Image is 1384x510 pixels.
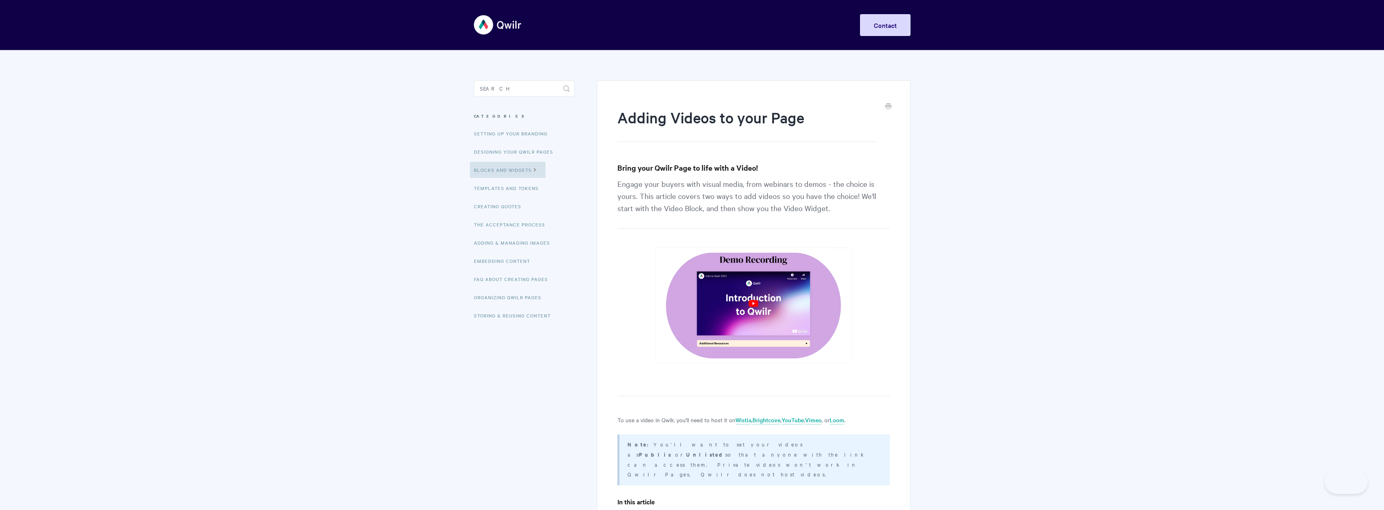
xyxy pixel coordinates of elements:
[617,497,890,507] h4: In this article
[617,178,890,229] p: Engage your buyers with visual media, from webinars to demos - the choice is yours. This article ...
[474,216,551,233] a: The Acceptance Process
[474,289,547,305] a: Organizing Qwilr Pages
[474,109,575,123] h3: Categories
[686,451,725,458] strong: Unlisted
[474,307,557,324] a: Storing & Reusing Content
[474,271,554,287] a: FAQ About Creating Pages
[474,125,554,142] a: Setting up your Branding
[617,162,890,174] h3: Bring your Qwilr Page to life with a Video!
[628,440,653,448] strong: Note:
[617,415,890,425] p: To use a video in Qwilr, you'll need to host it on , , , , or .
[470,162,545,178] a: Blocks and Widgets
[474,180,545,196] a: Templates and Tokens
[617,107,877,142] h1: Adding Videos to your Page
[655,247,852,363] img: file-tgRr2cBvUm.png
[1325,470,1368,494] iframe: Toggle Customer Support
[474,10,522,40] img: Qwilr Help Center
[805,416,822,425] a: Vimeo
[474,253,536,269] a: Embedding Content
[474,144,559,160] a: Designing Your Qwilr Pages
[885,102,892,111] a: Print this Article
[628,439,879,479] p: You'll want to set your videos as or so that anyone with the link can access them. Private videos...
[474,235,556,251] a: Adding & Managing Images
[830,416,844,425] a: Loom
[639,451,675,458] strong: Public
[752,416,780,425] a: Brightcove
[474,198,527,214] a: Creating Quotes
[735,416,751,425] a: Wistia
[782,416,804,425] a: YouTube
[860,14,911,36] a: Contact
[474,80,575,97] input: Search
